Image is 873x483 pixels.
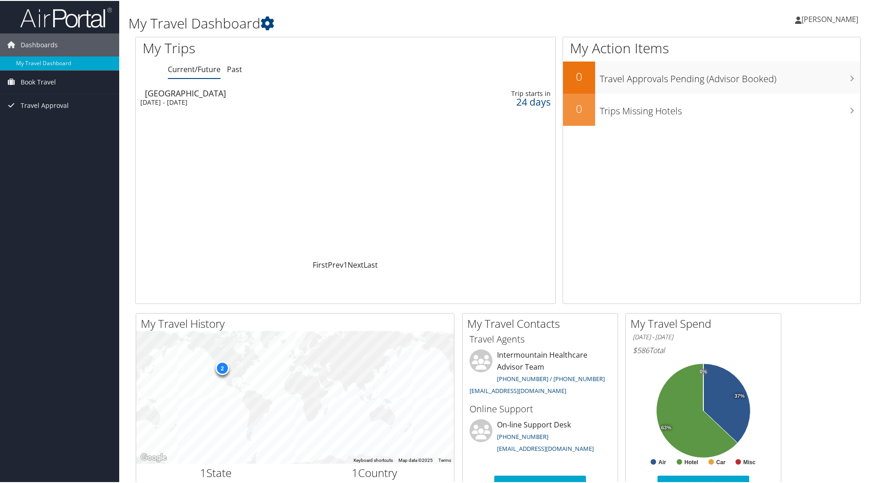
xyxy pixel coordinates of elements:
[600,67,860,84] h3: Travel Approvals Pending (Advisor Booked)
[735,393,745,398] tspan: 37%
[200,464,206,479] span: 1
[313,259,328,269] a: First
[128,13,621,32] h1: My Travel Dashboard
[227,63,242,73] a: Past
[633,332,774,341] h6: [DATE] - [DATE]
[328,259,343,269] a: Prev
[716,458,725,465] text: Car
[454,97,550,105] div: 24 days
[497,374,605,382] a: [PHONE_NUMBER] / [PHONE_NUMBER]
[348,259,364,269] a: Next
[470,402,611,415] h3: Online Support
[743,458,756,465] text: Misc
[352,464,358,479] span: 1
[145,88,400,96] div: [GEOGRAPHIC_DATA]
[630,315,781,331] h2: My Travel Spend
[661,424,671,430] tspan: 63%
[465,348,615,398] li: Intermountain Healthcare Advisor Team
[600,99,860,117] h3: Trips Missing Hotels
[302,464,448,480] h2: Country
[633,344,774,354] h6: Total
[563,100,595,116] h2: 0
[563,38,860,57] h1: My Action Items
[398,457,433,462] span: Map data ©2025
[21,70,56,93] span: Book Travel
[801,13,858,23] span: [PERSON_NAME]
[497,432,548,440] a: [PHONE_NUMBER]
[470,332,611,345] h3: Travel Agents
[141,315,454,331] h2: My Travel History
[140,97,396,106] div: [DATE] - [DATE]
[143,38,374,57] h1: My Trips
[138,451,169,463] img: Google
[20,6,112,28] img: airportal-logo.png
[563,93,860,125] a: 0Trips Missing Hotels
[563,68,595,84] h2: 0
[354,456,393,463] button: Keyboard shortcuts
[700,368,707,374] tspan: 0%
[364,259,378,269] a: Last
[470,386,566,394] a: [EMAIL_ADDRESS][DOMAIN_NAME]
[658,458,666,465] text: Air
[633,344,649,354] span: $586
[21,93,69,116] span: Travel Approval
[467,315,618,331] h2: My Travel Contacts
[215,360,229,374] div: 2
[685,458,698,465] text: Hotel
[465,418,615,456] li: On-line Support Desk
[143,464,288,480] h2: State
[563,61,860,93] a: 0Travel Approvals Pending (Advisor Booked)
[21,33,58,56] span: Dashboards
[138,451,169,463] a: Open this area in Google Maps (opens a new window)
[343,259,348,269] a: 1
[168,63,221,73] a: Current/Future
[497,444,594,452] a: [EMAIL_ADDRESS][DOMAIN_NAME]
[795,5,867,32] a: [PERSON_NAME]
[454,89,550,97] div: Trip starts in
[438,457,451,462] a: Terms (opens in new tab)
